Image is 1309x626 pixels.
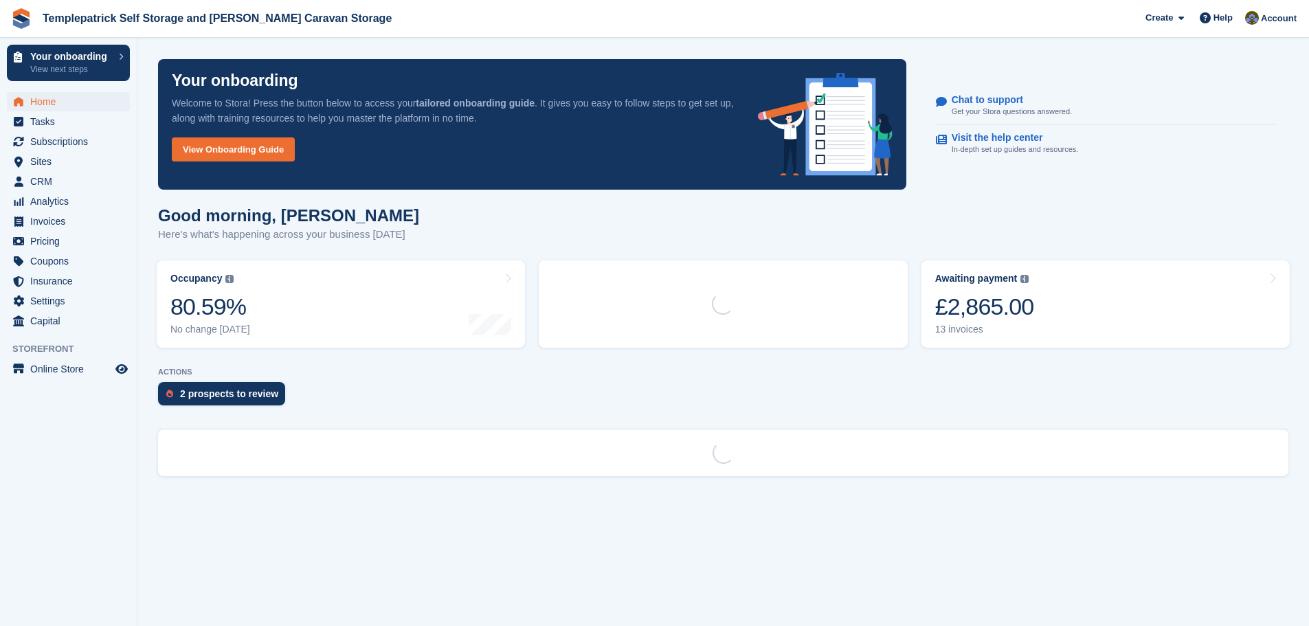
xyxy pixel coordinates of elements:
[921,260,1290,348] a: Awaiting payment £2,865.00 13 invoices
[7,152,130,171] a: menu
[1145,11,1173,25] span: Create
[1020,275,1029,283] img: icon-info-grey-7440780725fd019a000dd9b08b2336e03edf1995a4989e88bcd33f0948082b44.svg
[30,52,112,61] p: Your onboarding
[170,324,250,335] div: No change [DATE]
[30,291,113,311] span: Settings
[30,132,113,151] span: Subscriptions
[113,361,130,377] a: Preview store
[11,8,32,29] img: stora-icon-8386f47178a22dfd0bd8f6a31ec36ba5ce8667c1dd55bd0f319d3a0aa187defe.svg
[7,271,130,291] a: menu
[166,390,173,398] img: prospect-51fa495bee0391a8d652442698ab0144808aea92771e9ea1ae160a38d050c398.svg
[30,251,113,271] span: Coupons
[936,87,1275,125] a: Chat to support Get your Stora questions answered.
[158,206,419,225] h1: Good morning, [PERSON_NAME]
[157,260,525,348] a: Occupancy 80.59% No change [DATE]
[7,212,130,231] a: menu
[935,293,1034,321] div: £2,865.00
[30,152,113,171] span: Sites
[758,73,893,176] img: onboarding-info-6c161a55d2c0e0a8cae90662b2fe09162a5109e8cc188191df67fb4f79e88e88.svg
[7,232,130,251] a: menu
[225,275,234,283] img: icon-info-grey-7440780725fd019a000dd9b08b2336e03edf1995a4989e88bcd33f0948082b44.svg
[7,192,130,211] a: menu
[952,94,1061,106] p: Chat to support
[30,232,113,251] span: Pricing
[7,45,130,81] a: Your onboarding View next steps
[416,98,535,109] strong: tailored onboarding guide
[158,368,1288,377] p: ACTIONS
[7,172,130,191] a: menu
[7,92,130,111] a: menu
[7,291,130,311] a: menu
[7,251,130,271] a: menu
[158,227,419,243] p: Here's what's happening across your business [DATE]
[1213,11,1233,25] span: Help
[180,388,278,399] div: 2 prospects to review
[30,63,112,76] p: View next steps
[952,132,1068,144] p: Visit the help center
[952,106,1072,118] p: Get your Stora questions answered.
[935,324,1034,335] div: 13 invoices
[30,359,113,379] span: Online Store
[1261,12,1297,25] span: Account
[7,359,130,379] a: menu
[172,96,736,126] p: Welcome to Stora! Press the button below to access your . It gives you easy to follow steps to ge...
[935,273,1018,284] div: Awaiting payment
[172,137,295,161] a: View Onboarding Guide
[172,73,298,89] p: Your onboarding
[30,112,113,131] span: Tasks
[170,273,222,284] div: Occupancy
[170,293,250,321] div: 80.59%
[7,112,130,131] a: menu
[158,382,292,412] a: 2 prospects to review
[7,132,130,151] a: menu
[12,342,137,356] span: Storefront
[7,311,130,331] a: menu
[37,7,397,30] a: Templepatrick Self Storage and [PERSON_NAME] Caravan Storage
[30,92,113,111] span: Home
[952,144,1079,155] p: In-depth set up guides and resources.
[30,172,113,191] span: CRM
[936,125,1275,162] a: Visit the help center In-depth set up guides and resources.
[30,311,113,331] span: Capital
[30,192,113,211] span: Analytics
[1245,11,1259,25] img: Karen
[30,271,113,291] span: Insurance
[30,212,113,231] span: Invoices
